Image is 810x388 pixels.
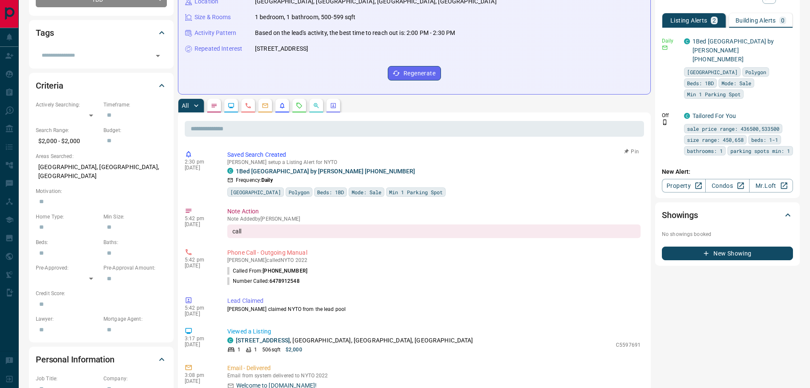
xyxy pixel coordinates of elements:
[389,188,443,196] span: Min 1 Parking Spot
[103,239,167,246] p: Baths:
[388,66,441,80] button: Regenerate
[255,29,455,37] p: Based on the lead's activity, the best time to reach out is: 2:00 PM - 2:30 PM
[227,296,641,305] p: Lead Claimed
[227,224,641,238] div: call
[185,305,215,311] p: 5:42 pm
[227,305,641,313] p: [PERSON_NAME] claimed NYTO from the lead pool
[227,150,641,159] p: Saved Search Created
[254,346,257,354] p: 1
[693,112,736,119] a: Tailored For You
[36,239,99,246] p: Beds:
[781,17,784,23] p: 0
[261,177,273,183] strong: Daily
[36,264,99,272] p: Pre-Approved:
[36,353,114,366] h2: Personal Information
[185,221,215,227] p: [DATE]
[255,44,308,53] p: [STREET_ADDRESS]
[662,167,793,176] p: New Alert:
[263,268,307,274] span: [PHONE_NUMBER]
[227,337,233,343] div: condos.ca
[36,213,99,221] p: Home Type:
[662,230,793,238] p: No showings booked
[227,373,641,379] p: Email from system delivered to NYTO 2022
[185,372,215,378] p: 3:08 pm
[103,101,167,109] p: Timeframe:
[721,79,751,87] span: Mode: Sale
[313,102,320,109] svg: Opportunities
[185,263,215,269] p: [DATE]
[185,257,215,263] p: 5:42 pm
[749,179,793,193] a: Mr.Loft
[36,375,99,382] p: Job Title:
[687,124,779,133] span: sale price range: 436500,533500
[230,188,281,196] span: [GEOGRAPHIC_DATA]
[245,102,252,109] svg: Calls
[103,315,167,323] p: Mortgage Agent:
[227,327,641,336] p: Viewed a Listing
[662,179,706,193] a: Property
[236,336,473,345] p: , [GEOGRAPHIC_DATA], [GEOGRAPHIC_DATA], [GEOGRAPHIC_DATA]
[227,159,641,165] p: [PERSON_NAME] setup a Listing Alert for NYTO
[236,176,273,184] p: Frequency:
[662,119,668,125] svg: Push Notification Only
[185,336,215,342] p: 3:17 pm
[227,248,641,257] p: Phone Call - Outgoing Manual
[36,126,99,134] p: Search Range:
[103,264,167,272] p: Pre-Approval Amount:
[255,13,356,22] p: 1 bedroom, 1 bathroom, 500-599 sqft
[195,13,231,22] p: Size & Rooms
[36,26,54,40] h2: Tags
[296,102,303,109] svg: Requests
[103,375,167,382] p: Company:
[616,341,641,349] p: C5597691
[684,113,690,119] div: condos.ca
[705,179,749,193] a: Condos
[662,205,793,225] div: Showings
[317,188,344,196] span: Beds: 1BD
[152,50,164,62] button: Open
[36,349,167,370] div: Personal Information
[736,17,776,23] p: Building Alerts
[330,102,337,109] svg: Agent Actions
[289,188,309,196] span: Polygon
[36,23,167,43] div: Tags
[185,216,215,221] p: 5:42 pm
[619,148,644,155] button: Pin
[36,134,99,148] p: $2,000 - $2,000
[662,37,679,45] p: Daily
[36,75,167,96] div: Criteria
[670,17,707,23] p: Listing Alerts
[262,102,269,109] svg: Emails
[185,378,215,384] p: [DATE]
[662,112,679,119] p: Off
[693,38,774,63] a: 1Bed [GEOGRAPHIC_DATA] by [PERSON_NAME] [PHONE_NUMBER]
[195,29,236,37] p: Activity Pattern
[262,346,280,354] p: 506 sqft
[352,188,381,196] span: Mode: Sale
[662,208,698,222] h2: Showings
[687,135,744,144] span: size range: 450,658
[684,38,690,44] div: condos.ca
[751,135,778,144] span: beds: 1-1
[713,17,716,23] p: 2
[730,147,790,155] span: parking spots min: 1
[687,90,741,98] span: Min 1 Parking Spot
[227,216,641,222] p: Note Added by [PERSON_NAME]
[182,103,189,109] p: All
[227,257,641,263] p: [PERSON_NAME] called NYTO 2022
[227,207,641,216] p: Note Action
[286,346,302,354] p: $2,000
[36,101,99,109] p: Actively Searching:
[227,267,307,275] p: Called From:
[211,102,218,109] svg: Notes
[236,168,415,175] a: 1Bed [GEOGRAPHIC_DATA] by [PERSON_NAME] [PHONE_NUMBER]
[36,152,167,160] p: Areas Searched:
[185,159,215,165] p: 2:30 pm
[662,45,668,51] svg: Email
[745,68,766,76] span: Polygon
[195,44,242,53] p: Repeated Interest
[687,68,738,76] span: [GEOGRAPHIC_DATA]
[279,102,286,109] svg: Listing Alerts
[185,311,215,317] p: [DATE]
[185,342,215,348] p: [DATE]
